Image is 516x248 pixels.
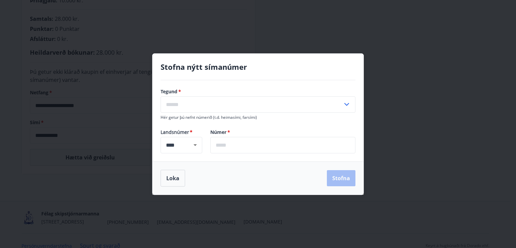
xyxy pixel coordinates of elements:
[190,140,200,150] button: Open
[161,62,355,72] h4: Stofna nýtt símanúmer
[161,170,185,187] button: Loka
[161,129,202,136] span: Landsnúmer
[210,137,355,153] div: Númer
[161,114,257,120] span: Hér getur þú nefnt númerið (t.d. heimasími, farsími)
[161,88,355,95] label: Tegund
[210,129,355,136] label: Númer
